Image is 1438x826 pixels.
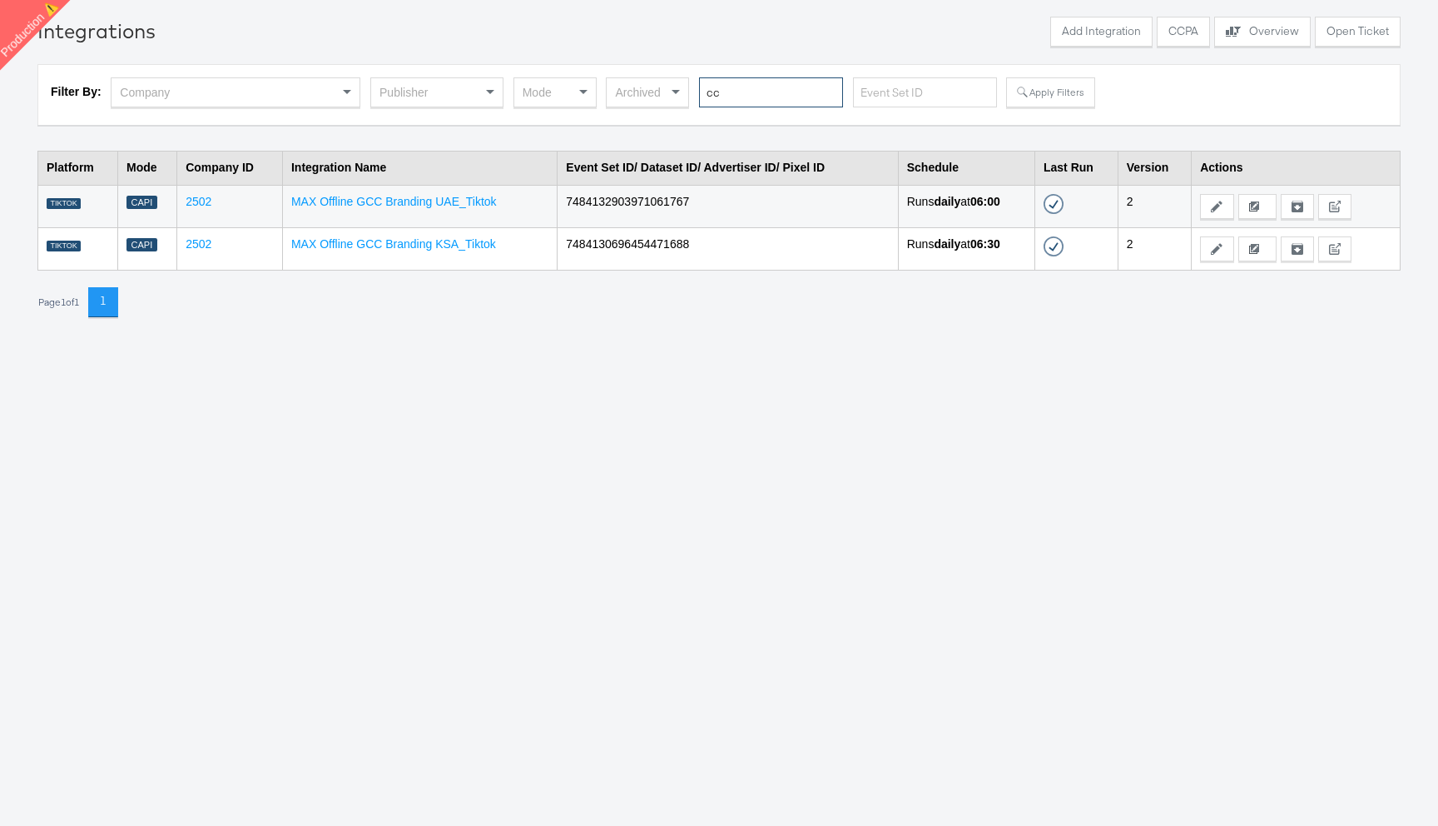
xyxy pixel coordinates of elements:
[291,237,496,251] a: MAX Offline GCC Branding KSA_Tiktok
[1157,17,1210,51] a: CCPA
[37,17,156,45] div: Integrations
[1050,17,1153,47] button: Add Integration
[51,85,102,98] strong: Filter By:
[291,195,497,208] a: MAX Offline GCC Branding UAE_Tiktok
[1157,17,1210,47] button: CCPA
[37,296,80,308] div: Page 1 of 1
[186,237,211,251] a: 2502
[186,195,211,208] a: 2502
[514,78,596,107] div: Mode
[1315,17,1401,47] button: Open Ticket
[47,241,81,252] div: TIKTOK
[1118,227,1191,270] td: 2
[1118,185,1191,227] td: 2
[88,287,118,317] button: 1
[38,151,118,185] th: Platform
[47,198,81,210] div: TIKTOK
[371,78,503,107] div: Publisher
[970,195,1000,208] strong: 06:00
[1034,151,1118,185] th: Last Run
[1118,151,1191,185] th: Version
[558,151,898,185] th: Event Set ID/ Dataset ID/ Advertiser ID/ Pixel ID
[1006,77,1094,107] button: Apply Filters
[126,196,157,210] div: Capi
[558,227,898,270] td: 7484130696454471688
[1214,17,1311,51] a: Overview
[1050,17,1153,51] a: Add Integration
[934,195,960,208] strong: daily
[1192,151,1401,185] th: Actions
[112,78,359,107] div: Company
[282,151,557,185] th: Integration Name
[898,227,1034,270] td: Runs at
[934,237,960,251] strong: daily
[898,185,1034,227] td: Runs at
[699,77,843,108] input: Integration Name
[898,151,1034,185] th: Schedule
[1214,17,1311,47] button: Overview
[853,77,997,108] input: Event Set ID
[558,185,898,227] td: 7484132903971061767
[970,237,1000,251] strong: 06:30
[1315,17,1401,51] a: Open Ticket
[607,78,688,107] div: Archived
[177,151,283,185] th: Company ID
[118,151,177,185] th: Mode
[126,238,157,252] div: Capi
